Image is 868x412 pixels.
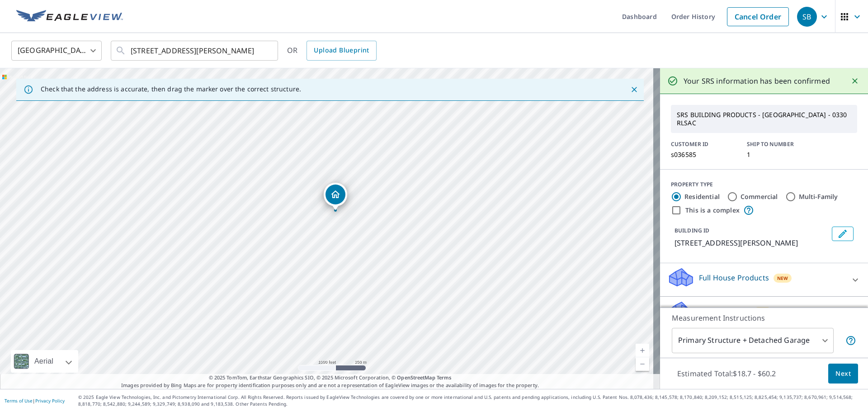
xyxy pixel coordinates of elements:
div: Aerial [32,350,56,373]
a: OpenStreetMap [397,374,435,381]
a: Terms of Use [5,398,33,404]
label: Residential [684,192,720,201]
p: s036585 [671,151,736,158]
p: | [5,398,65,403]
span: Your report will include the primary structure and a detached garage if one exists. [845,335,856,346]
a: Current Level 15, Zoom Out [636,357,649,371]
div: OR [287,41,377,61]
div: Primary Structure + Detached Garage [672,328,834,353]
p: BUILDING ID [675,227,709,234]
a: Privacy Policy [35,398,65,404]
p: Check that the address is accurate, then drag the marker over the correct structure. [41,85,301,93]
button: Close [628,84,640,95]
div: Full House ProductsNew [667,267,861,293]
p: © 2025 Eagle View Technologies, Inc. and Pictometry International Corp. All Rights Reserved. Repo... [78,394,863,407]
span: Upload Blueprint [314,45,369,56]
button: Next [828,364,858,384]
p: CUSTOMER ID [671,140,736,148]
p: Estimated Total: $18.7 - $60.2 [670,364,783,384]
p: Your SRS information has been confirmed [684,76,830,86]
span: New [777,275,788,282]
a: Current Level 15, Zoom In [636,344,649,357]
div: SB [797,7,817,27]
p: Full House Products [699,272,769,283]
div: Dropped pin, building 1, Residential property, 2819 Bogdan Ct Sacramento, CA 95827 [324,183,347,211]
span: Next [835,368,851,379]
label: Commercial [741,192,778,201]
p: Measurement Instructions [672,313,856,323]
input: Search by address or latitude-longitude [131,38,259,63]
button: Edit building 1 [832,227,854,241]
label: This is a complex [685,206,740,215]
div: [GEOGRAPHIC_DATA] [11,38,102,63]
div: Aerial [11,350,78,373]
a: Cancel Order [727,7,789,26]
p: 1 [747,151,812,158]
div: Roof ProductsNewPremium with Regular Delivery [667,300,861,336]
label: Multi-Family [799,192,838,201]
p: [STREET_ADDRESS][PERSON_NAME] [675,237,828,248]
p: Roof Products [699,306,749,317]
p: SRS BUILDING PRODUCTS - [GEOGRAPHIC_DATA] - 0330 RLSAC [673,107,855,131]
div: PROPERTY TYPE [671,180,857,189]
p: SHIP TO NUMBER [747,140,812,148]
a: Terms [437,374,452,381]
button: Close [849,75,861,87]
span: © 2025 TomTom, Earthstar Geographics SIO, © 2025 Microsoft Corporation, © [209,374,452,382]
a: Upload Blueprint [307,41,376,61]
img: EV Logo [16,10,123,24]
